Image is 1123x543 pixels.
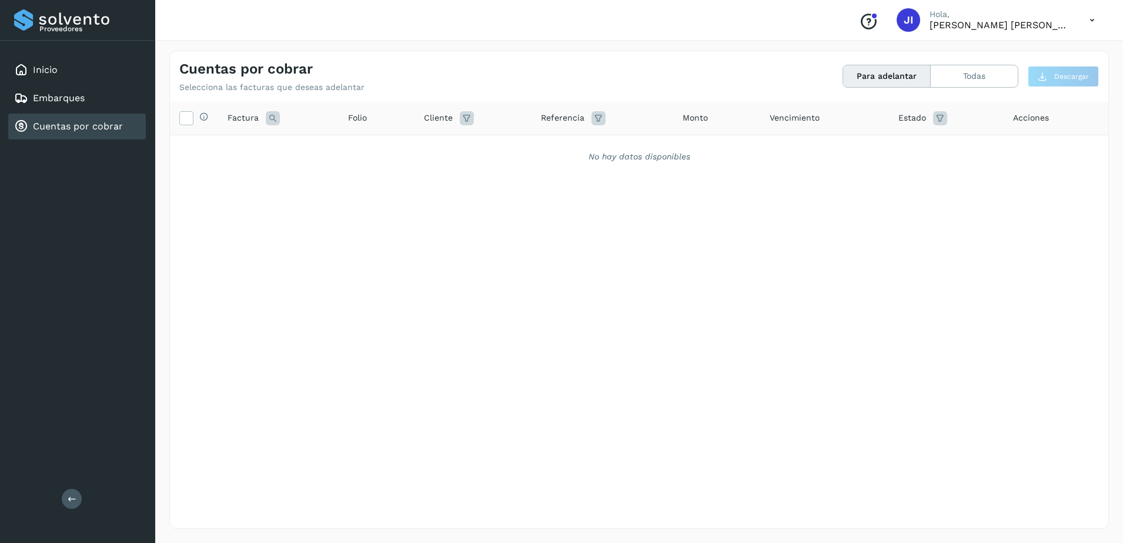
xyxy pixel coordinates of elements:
div: Cuentas por cobrar [8,114,146,139]
span: Factura [228,112,259,124]
span: Acciones [1013,112,1049,124]
span: Cliente [424,112,453,124]
button: Todas [931,65,1018,87]
div: Inicio [8,57,146,83]
span: Vencimiento [770,112,820,124]
p: Proveedores [39,25,141,33]
div: No hay datos disponibles [185,151,1093,163]
a: Cuentas por cobrar [33,121,123,132]
span: Monto [683,112,708,124]
button: Descargar [1028,66,1099,87]
p: Selecciona las facturas que deseas adelantar [179,82,365,92]
button: Para adelantar [843,65,931,87]
span: Referencia [541,112,584,124]
span: Descargar [1054,71,1089,82]
span: Folio [348,112,367,124]
h4: Cuentas por cobrar [179,61,313,78]
div: Embarques [8,85,146,111]
a: Inicio [33,64,58,75]
span: Estado [898,112,926,124]
p: Hola, [930,9,1071,19]
a: Embarques [33,92,85,104]
p: José Ignacio Flores Santiago [930,19,1071,31]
